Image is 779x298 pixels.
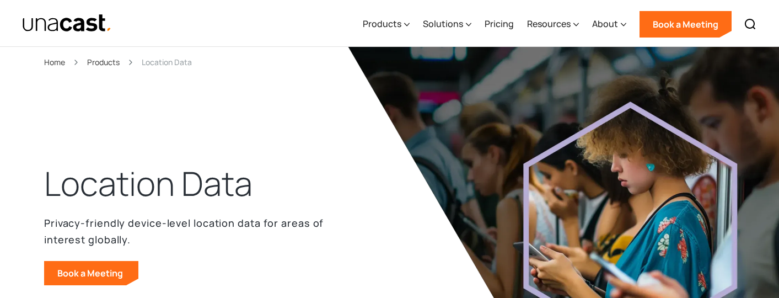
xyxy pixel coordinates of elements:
a: home [22,14,112,33]
img: Unacast text logo [22,14,112,33]
a: Pricing [485,2,514,47]
a: Home [44,56,65,68]
img: Search icon [744,18,757,31]
div: Products [363,17,401,30]
p: Privacy-friendly device-level location data for areas of interest globally. [44,215,331,248]
h1: Location Data [44,162,252,206]
a: Products [87,56,120,68]
div: About [592,2,626,47]
div: Solutions [423,17,463,30]
div: About [592,17,618,30]
a: Book a Meeting [44,261,138,285]
div: Location Data [142,56,192,68]
div: Resources [527,17,571,30]
a: Book a Meeting [640,11,732,38]
div: Products [363,2,410,47]
div: Resources [527,2,579,47]
div: Solutions [423,2,471,47]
